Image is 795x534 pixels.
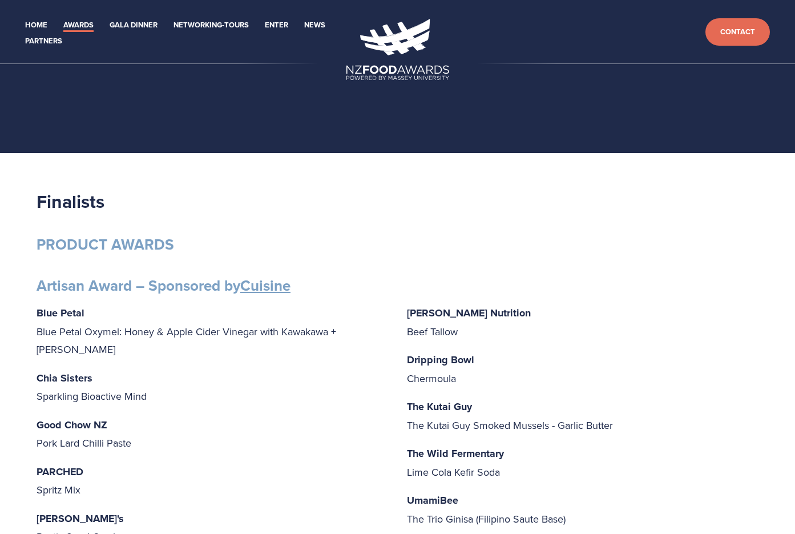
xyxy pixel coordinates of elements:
p: The Kutai Guy Smoked Mussels - Garlic Butter [407,398,759,434]
p: Sparkling Bioactive Mind [37,369,389,405]
a: Enter [265,19,288,32]
a: Networking-Tours [173,19,249,32]
strong: UmamiBee [407,493,458,508]
p: The Trio Ginisa (Filipino Saute Base) [407,491,759,528]
p: Beef Tallow [407,304,759,340]
p: Chermoula [407,351,759,387]
strong: The Wild Fermentary [407,446,504,461]
strong: The Kutai Guy [407,399,472,414]
p: Blue Petal Oxymel: Honey & Apple Cider Vinegar with Kawakawa + [PERSON_NAME] [37,304,389,359]
a: Gala Dinner [110,19,158,32]
p: Pork Lard Chilli Paste [37,416,389,452]
strong: Finalists [37,188,104,215]
strong: [PERSON_NAME]'s [37,511,124,526]
a: Contact [705,18,770,46]
strong: PRODUCT AWARDS [37,234,174,255]
a: Home [25,19,47,32]
a: Partners [25,35,62,48]
a: News [304,19,325,32]
a: Cuisine [240,275,290,296]
strong: Artisan Award – Sponsored by [37,275,290,296]
p: Lime Cola Kefir Soda [407,444,759,481]
p: Spritz Mix [37,463,389,499]
strong: Blue Petal [37,306,84,320]
strong: [PERSON_NAME] Nutrition [407,306,531,320]
strong: PARCHED [37,464,83,479]
strong: Chia Sisters [37,371,92,386]
a: Awards [63,19,94,32]
strong: Dripping Bowl [407,352,474,367]
strong: Good Chow NZ [37,417,107,432]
